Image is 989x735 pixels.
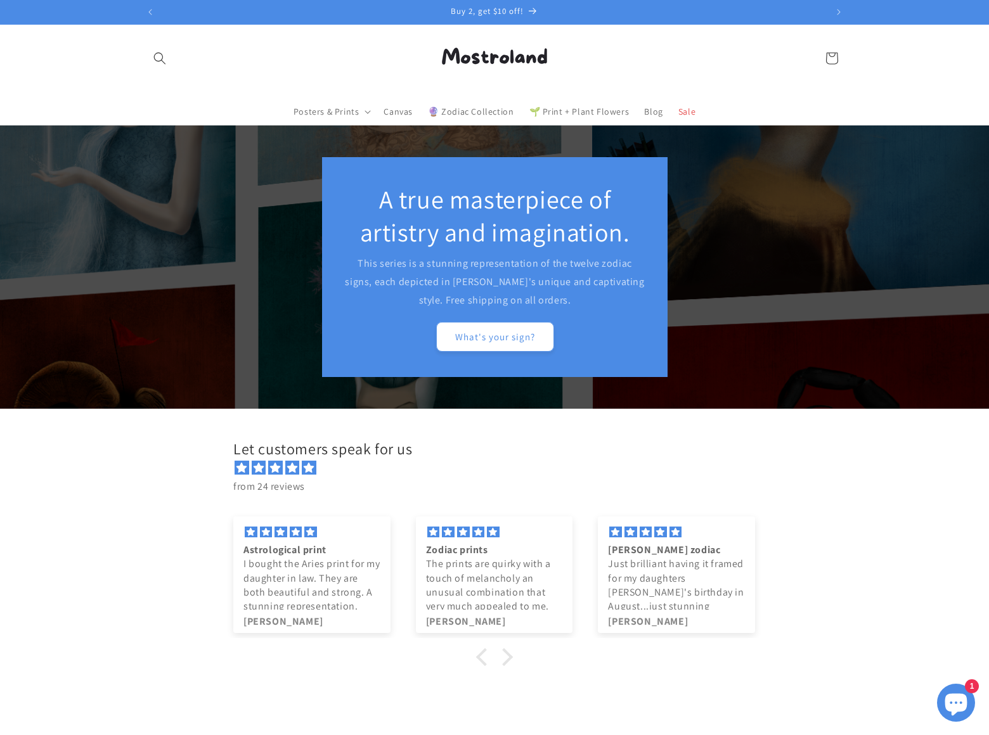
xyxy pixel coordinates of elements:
[671,98,703,125] a: Sale
[678,106,695,117] span: Sale
[233,459,768,478] span: 4.84 stars
[286,98,377,125] summary: Posters & Prints
[384,106,413,117] span: Canvas
[420,98,521,125] a: 🔮 Zodiac Collection
[608,543,745,557] div: [PERSON_NAME] zodiac
[451,6,524,16] span: Buy 2, get $10 off!
[243,543,380,557] div: Astrological print
[522,98,637,125] a: 🌱 Print + Plant Flowers
[376,98,420,125] a: Canvas
[344,182,645,248] h2: A true masterpiece of artistry and imagination.
[422,30,567,87] img: Mostroland
[243,615,380,629] div: [PERSON_NAME]
[608,615,745,629] div: [PERSON_NAME]
[344,255,645,309] p: This series is a stunning representation of the twelve zodiac signs, each depicted in [PERSON_NAM...
[146,44,174,72] summary: Search
[637,98,670,125] a: Blog
[428,106,514,117] span: 🔮 Zodiac Collection
[608,527,745,538] div: 5 stars
[243,527,380,538] div: 5 stars
[417,25,572,91] a: Mostroland
[529,106,630,117] span: 🌱 Print + Plant Flowers
[608,557,745,614] p: Just brilliant having it framed for my daughters [PERSON_NAME]'s birthday in August...just stunning
[426,527,563,538] div: 5 stars
[233,439,768,459] h2: Let customers speak for us
[436,322,553,352] a: What's your sign?
[644,106,663,117] span: Blog
[426,543,563,557] div: Zodiac prints
[243,557,380,614] p: I bought the Aries print for my daughter in law. They are both beautiful and strong. A stunning r...
[233,478,768,496] span: from 24 reviews
[426,615,563,629] div: [PERSON_NAME]
[294,106,359,117] span: Posters & Prints
[933,684,979,725] inbox-online-store-chat: Shopify online store chat
[426,557,563,628] p: The prints are quirky with a touch of melancholy an unusual combination that very much appealed t...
